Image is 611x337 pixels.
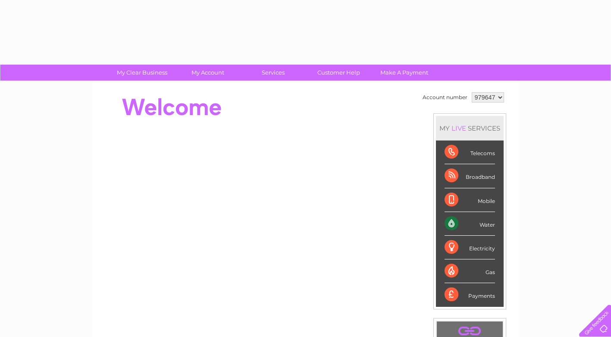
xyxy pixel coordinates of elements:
[238,65,309,81] a: Services
[445,164,495,188] div: Broadband
[420,90,470,105] td: Account number
[436,116,504,140] div: MY SERVICES
[445,236,495,259] div: Electricity
[450,124,468,132] div: LIVE
[303,65,374,81] a: Customer Help
[445,212,495,236] div: Water
[369,65,440,81] a: Make A Payment
[445,188,495,212] div: Mobile
[445,283,495,306] div: Payments
[107,65,178,81] a: My Clear Business
[172,65,243,81] a: My Account
[445,140,495,164] div: Telecoms
[445,259,495,283] div: Gas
